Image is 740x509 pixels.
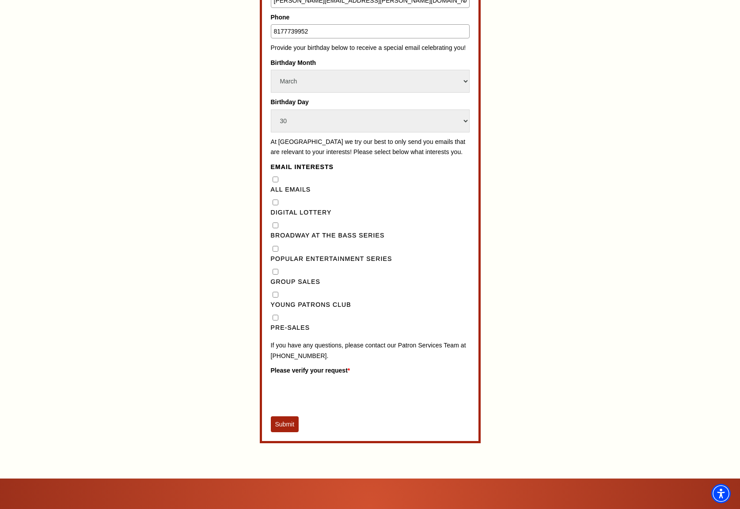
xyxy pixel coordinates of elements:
[271,24,470,38] input: Type your phone number
[271,366,470,375] label: Please verify your request
[271,12,470,22] label: Phone
[271,43,470,53] p: Provide your birthday below to receive a special email celebrating you!
[271,377,405,412] iframe: reCAPTCHA
[271,230,470,241] label: Broadway at the Bass Series
[271,254,470,264] label: Popular Entertainment Series
[271,137,470,158] p: At [GEOGRAPHIC_DATA] we try our best to only send you emails that are relevant to your interests!...
[271,277,470,287] label: Group Sales
[271,185,470,195] label: All Emails
[271,162,470,173] legend: Email Interests
[271,300,470,310] label: Young Patrons Club
[271,97,470,107] label: Birthday Day
[271,323,470,333] label: Pre-Sales
[271,58,470,68] label: Birthday Month
[711,484,731,503] div: Accessibility Menu
[271,207,470,218] label: Digital Lottery
[271,416,299,432] button: Submit
[271,340,470,361] p: If you have any questions, please contact our Patron Services Team at [PHONE_NUMBER].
